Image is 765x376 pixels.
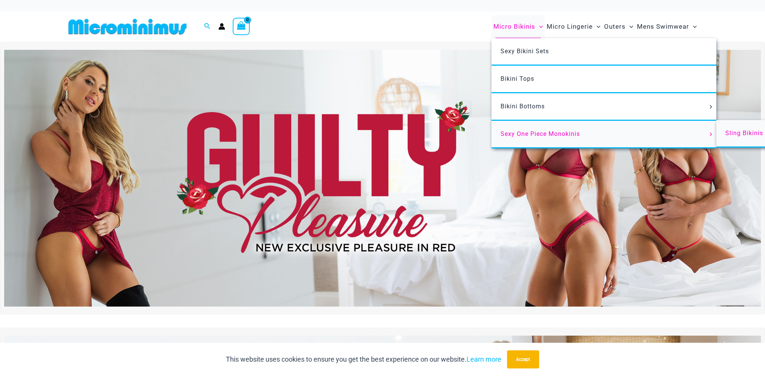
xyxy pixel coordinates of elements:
[4,50,761,307] img: Guilty Pleasures Red Lingerie
[501,103,545,110] span: Bikini Bottoms
[493,17,535,36] span: Micro Bikinis
[501,48,549,55] span: Sexy Bikini Sets
[626,17,633,36] span: Menu Toggle
[467,355,501,363] a: Learn more
[635,15,699,38] a: Mens SwimwearMenu ToggleMenu Toggle
[218,23,225,30] a: Account icon link
[204,22,211,31] a: Search icon link
[491,121,716,148] a: Sexy One Piece MonokinisMenu ToggleMenu Toggle
[706,105,715,109] span: Menu Toggle
[725,129,763,137] span: Sling Bikinis
[507,350,539,368] button: Accept
[491,93,716,121] a: Bikini BottomsMenu ToggleMenu Toggle
[535,17,543,36] span: Menu Toggle
[547,17,593,36] span: Micro Lingerie
[545,15,602,38] a: Micro LingerieMenu ToggleMenu Toggle
[491,38,716,66] a: Sexy Bikini Sets
[501,75,534,82] span: Bikini Tops
[491,66,716,93] a: Bikini Tops
[491,15,545,38] a: Micro BikinisMenu ToggleMenu Toggle
[637,17,689,36] span: Mens Swimwear
[233,18,250,35] a: View Shopping Cart, empty
[226,354,501,365] p: This website uses cookies to ensure you get the best experience on our website.
[689,17,697,36] span: Menu Toggle
[604,17,626,36] span: Outers
[602,15,635,38] a: OutersMenu ToggleMenu Toggle
[501,130,580,137] span: Sexy One Piece Monokinis
[490,14,700,39] nav: Site Navigation
[65,18,190,35] img: MM SHOP LOGO FLAT
[593,17,600,36] span: Menu Toggle
[706,133,715,136] span: Menu Toggle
